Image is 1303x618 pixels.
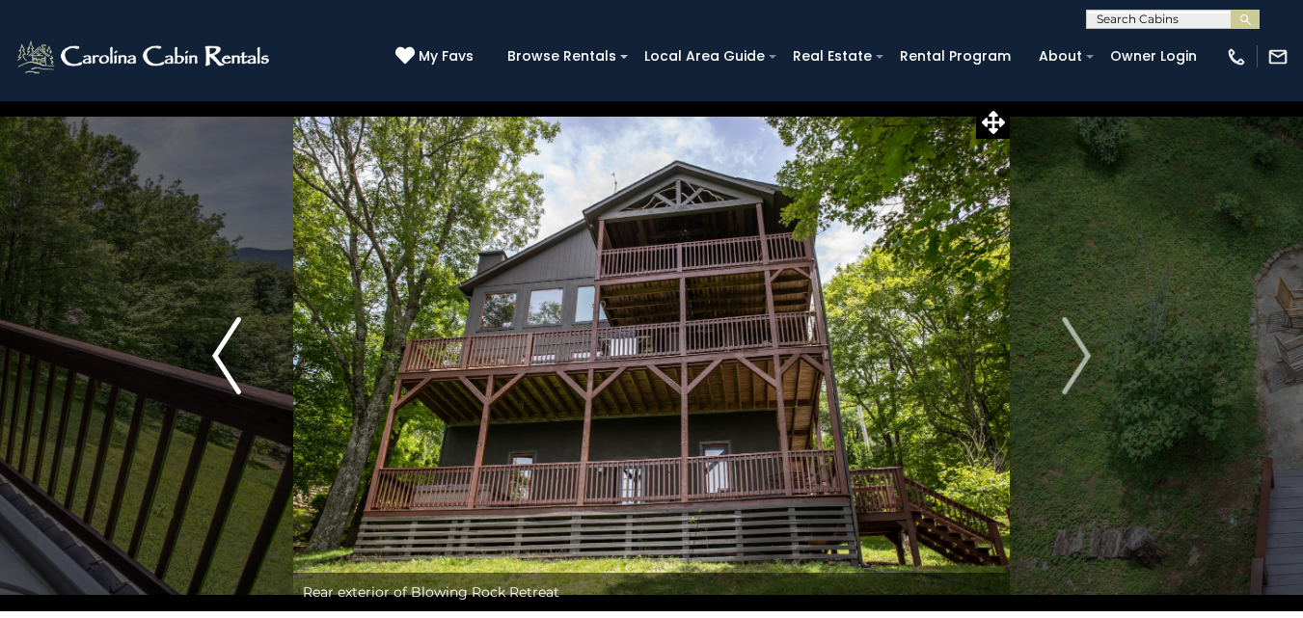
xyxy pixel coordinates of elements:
a: Local Area Guide [635,41,774,71]
a: Rental Program [890,41,1020,71]
img: White-1-2.png [14,38,275,76]
img: arrow [1062,317,1091,394]
span: My Favs [419,46,474,67]
a: About [1029,41,1092,71]
a: My Favs [395,46,478,67]
button: Next [1010,100,1143,611]
img: arrow [212,317,241,394]
a: Owner Login [1100,41,1207,71]
div: Rear exterior of Blowing Rock Retreat [293,573,1010,611]
img: phone-regular-white.png [1226,46,1247,67]
img: mail-regular-white.png [1267,46,1289,67]
a: Browse Rentals [498,41,626,71]
a: Real Estate [783,41,882,71]
button: Previous [160,100,293,611]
